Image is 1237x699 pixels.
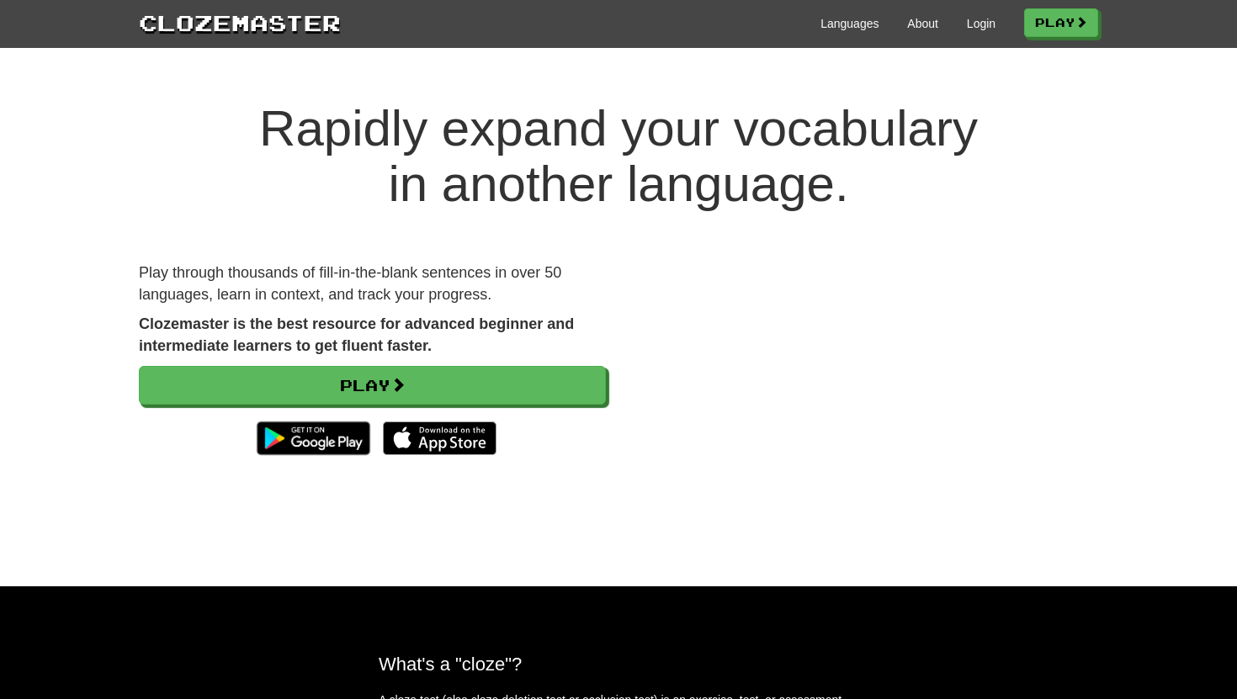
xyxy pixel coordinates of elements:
a: Play [139,366,606,405]
h2: What's a "cloze"? [379,654,858,675]
a: Clozemaster [139,7,341,38]
p: Play through thousands of fill-in-the-blank sentences in over 50 languages, learn in context, and... [139,262,606,305]
a: Login [967,15,995,32]
a: Languages [820,15,879,32]
img: Get it on Google Play [248,413,379,463]
strong: Clozemaster is the best resource for advanced beginner and intermediate learners to get fluent fa... [139,315,574,354]
a: About [907,15,938,32]
img: Download_on_the_App_Store_Badge_US-UK_135x40-25178aeef6eb6b83b96f5f2d004eda3bffbb37122de64afbaef7... [383,421,496,455]
a: Play [1024,8,1098,37]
